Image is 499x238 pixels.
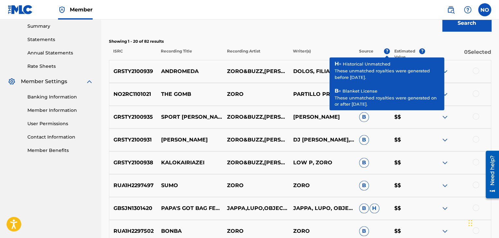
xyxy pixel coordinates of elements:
[442,15,491,31] button: Search
[359,135,369,145] span: B
[390,204,425,212] p: $$
[157,113,223,121] p: SPORT [PERSON_NAME]
[359,158,369,168] span: B
[222,48,289,60] p: Recording Artist
[223,67,289,75] p: ZORO&BUZZ,[PERSON_NAME],[PERSON_NAME],FILIA KANELLOPOULOU
[289,204,355,212] p: JAPPA, LUPO, OBJECTIV, ZORO
[441,204,449,212] img: expand
[390,227,425,235] p: $$
[441,182,449,189] img: expand
[27,36,93,43] a: Statements
[478,3,491,16] div: User Menu
[27,107,93,114] a: Member Information
[223,182,289,189] p: ZORO
[441,227,449,235] img: expand
[27,63,93,70] a: Rate Sheets
[8,78,16,85] img: Member Settings
[481,148,499,201] iframe: Resource Center
[441,67,449,75] img: expand
[359,67,369,76] span: B
[27,50,93,56] a: Annual Statements
[289,182,355,189] p: ZORO
[289,90,355,98] p: PARTILLO PRODUCTIONS, ZORO
[157,67,223,75] p: ANDROMEDA
[58,6,66,14] img: Top Rightsholder
[223,204,289,212] p: JAPPA,LUPO,OBJECTIV,ZORO
[390,182,425,189] p: $$
[109,227,157,235] p: RUA1H2297502
[109,159,157,167] p: GRSTY2100938
[390,136,425,144] p: $$
[441,90,449,98] img: expand
[27,134,93,141] a: Contact Information
[390,67,425,75] p: $$
[394,48,419,60] p: Estimated Value
[466,207,499,238] iframe: Chat Widget
[109,204,157,212] p: GBSJN1301420
[289,48,355,60] p: Writer(s)
[27,120,93,127] a: User Permissions
[289,67,355,75] p: DOLOS, FILIA KANELLOPOULOU, ZORO
[157,204,223,212] p: PAPA'S GOT BAG FEAT. JAPPA
[223,136,289,144] p: ZORO&BUZZ,[PERSON_NAME],[PERSON_NAME],DJ [PERSON_NAME]
[447,6,455,14] img: search
[27,147,93,154] a: Member Benefits
[359,203,369,213] span: B
[359,226,369,236] span: B
[359,181,369,190] span: B
[359,112,369,122] span: B
[464,6,472,14] img: help
[109,38,491,44] p: Showing 1 - 20 of 82 results
[109,67,157,75] p: GRSTY2100939
[359,89,369,99] span: B
[109,90,157,98] p: NO2RC1101021
[109,136,157,144] p: GRSTY2100931
[157,182,223,189] p: SUMO
[157,136,223,144] p: [PERSON_NAME]
[70,6,93,13] span: Member
[109,113,157,121] p: GRSTY2100935
[390,90,425,98] p: $$
[370,89,379,99] span: H
[444,3,457,16] a: Public Search
[157,159,223,167] p: KALOKAIRIAZEI
[390,113,425,121] p: $$
[85,78,93,85] img: expand
[289,136,355,144] p: DJ [PERSON_NAME], [PERSON_NAME], ZORO
[157,48,223,60] p: Recording Title
[359,48,373,60] p: Source
[289,159,355,167] p: LOW P, ZORO
[289,113,355,121] p: [PERSON_NAME]
[425,48,491,60] p: 0 Selected
[441,159,449,167] img: expand
[466,207,499,238] div: Widget συνομιλίας
[223,113,289,121] p: ZORO&BUZZ,[PERSON_NAME]
[223,90,289,98] p: ZORO
[8,5,33,14] img: MLC Logo
[157,227,223,235] p: BONBA
[468,213,472,233] div: Μεταφορά
[109,182,157,189] p: RUA1H2297497
[223,227,289,235] p: ZORO
[27,94,93,100] a: Banking Information
[109,48,157,60] p: ISRC
[370,203,379,213] span: H
[441,136,449,144] img: expand
[441,113,449,121] img: expand
[461,3,474,16] div: Help
[27,23,93,30] a: Summary
[419,48,425,54] span: ?
[157,90,223,98] p: THE GOMB
[384,48,390,54] span: ?
[289,227,355,235] p: ZORO
[390,159,425,167] p: $$
[223,159,289,167] p: ZORO&BUZZ,[PERSON_NAME],LOW P
[21,78,67,85] span: Member Settings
